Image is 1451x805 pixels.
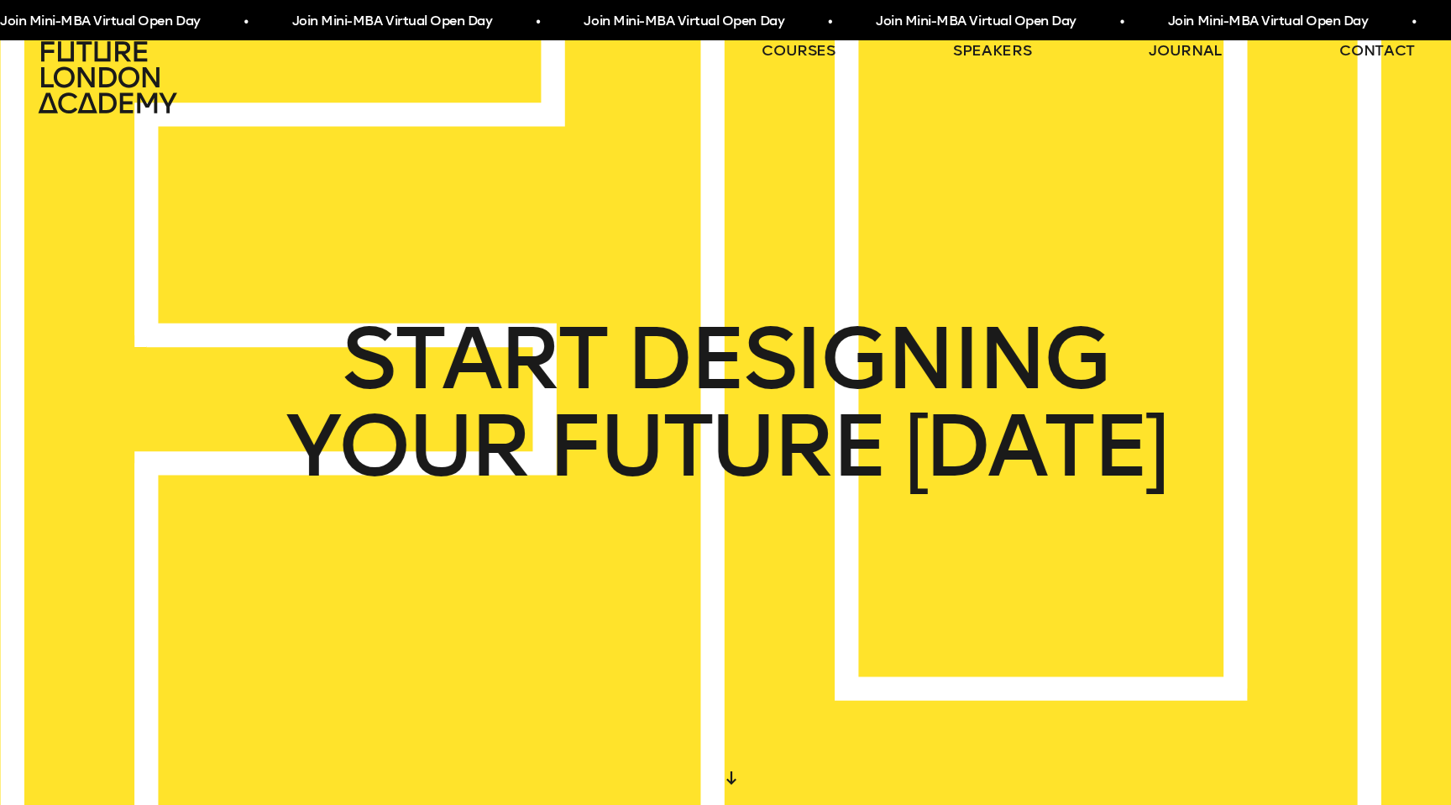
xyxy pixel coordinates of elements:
[535,7,539,37] span: •
[953,40,1031,61] a: speakers
[1412,7,1416,37] span: •
[285,402,528,490] span: YOUR
[244,7,248,37] span: •
[1119,7,1124,37] span: •
[1339,40,1415,61] a: contact
[904,402,1166,490] span: [DATE]
[547,402,885,490] span: FUTURE
[762,40,836,61] a: courses
[342,315,606,402] span: START
[827,7,831,37] span: •
[1149,40,1222,61] a: journal
[626,315,1109,402] span: DESIGNING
